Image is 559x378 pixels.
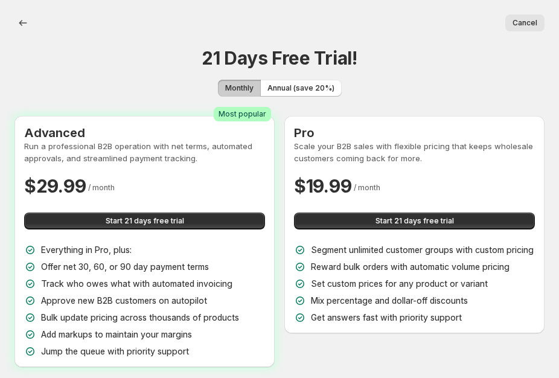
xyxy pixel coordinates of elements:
button: Billing.buttons.back [14,14,31,31]
p: Get answers fast with priority support [311,312,462,324]
p: Set custom prices for any product or variant [311,278,488,290]
span: Most popular [219,109,266,119]
span: Everything in Pro, plus: [41,245,132,255]
span: Monthly [225,83,254,93]
span: / month [88,183,115,192]
button: Cancel [505,14,545,31]
span: Track who owes what with automated invoicing [41,278,232,289]
h2: $ 19.99 [294,174,351,198]
h2: $ 29.99 [24,174,86,198]
span: Start 21 days free trial [106,216,184,226]
p: Segment unlimited customer groups with custom pricing [311,244,534,256]
p: Scale your B2B sales with flexible pricing that keeps wholesale customers coming back for more. [294,140,535,164]
span: Approve new B2B customers on autopilot [41,295,207,306]
span: Cancel [513,18,537,28]
span: Offer net 30, 60, or 90 day payment terms [41,261,209,272]
span: Add markups to maintain your margins [41,329,192,339]
h3: Advanced [24,126,265,140]
p: Run a professional B2B operation with net terms, automated approvals, and streamlined payment tra... [24,140,265,164]
h3: Pro [294,126,535,140]
span: Start 21 days free trial [375,216,454,226]
p: Mix percentage and dollar-off discounts [311,295,468,307]
span: Annual (save 20%) [267,83,334,93]
span: / month [354,183,380,192]
p: Reward bulk orders with automatic volume pricing [311,261,509,273]
button: Monthly [218,80,261,97]
button: Start 21 days free trial [24,213,265,229]
button: Annual (save 20%) [260,80,342,97]
button: Start 21 days free trial [294,213,535,229]
p: Bulk update pricing across thousands of products [41,312,239,324]
span: Jump the queue with priority support [41,346,189,356]
h1: 21 Days Free Trial! [202,46,357,70]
